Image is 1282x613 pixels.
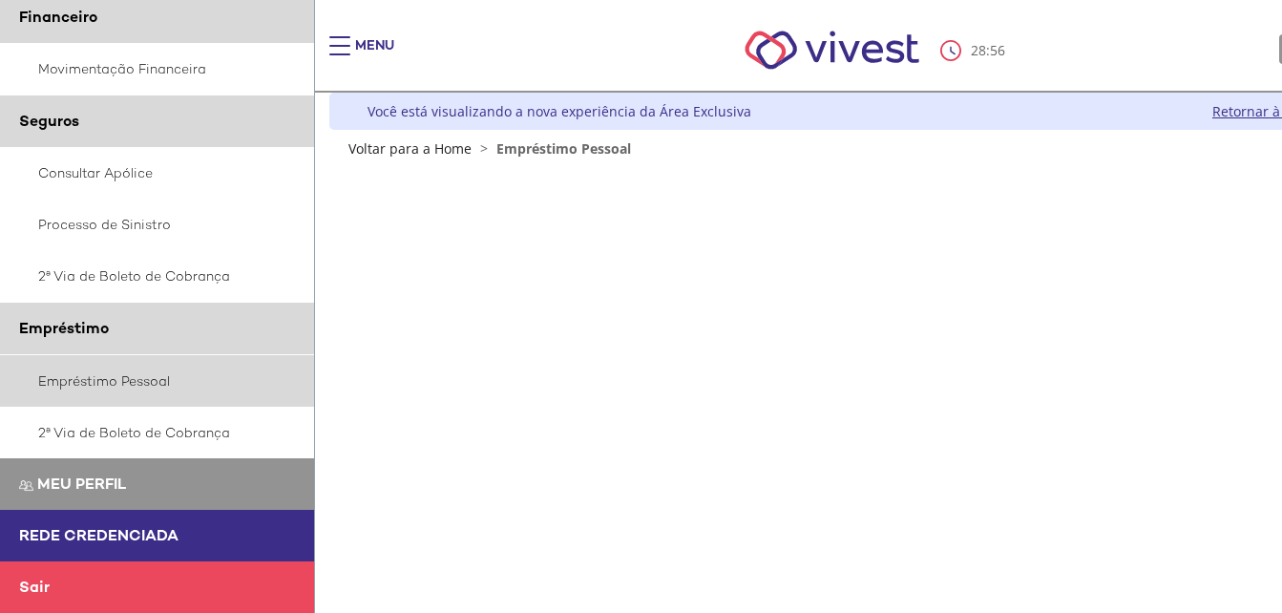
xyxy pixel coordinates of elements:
[355,36,394,74] div: Menu
[19,111,79,131] span: Seguros
[724,10,940,91] img: Vivest
[19,478,33,493] img: Meu perfil
[19,7,97,27] span: Financeiro
[37,474,126,494] span: Meu perfil
[940,40,1009,61] div: :
[368,102,751,120] div: Você está visualizando a nova experiência da Área Exclusiva
[348,139,472,158] a: Voltar para a Home
[496,139,631,158] span: Empréstimo Pessoal
[990,41,1005,59] span: 56
[19,525,179,545] span: Rede Credenciada
[19,577,50,597] span: Sair
[19,318,109,338] span: Empréstimo
[971,41,986,59] span: 28
[475,139,493,158] span: >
